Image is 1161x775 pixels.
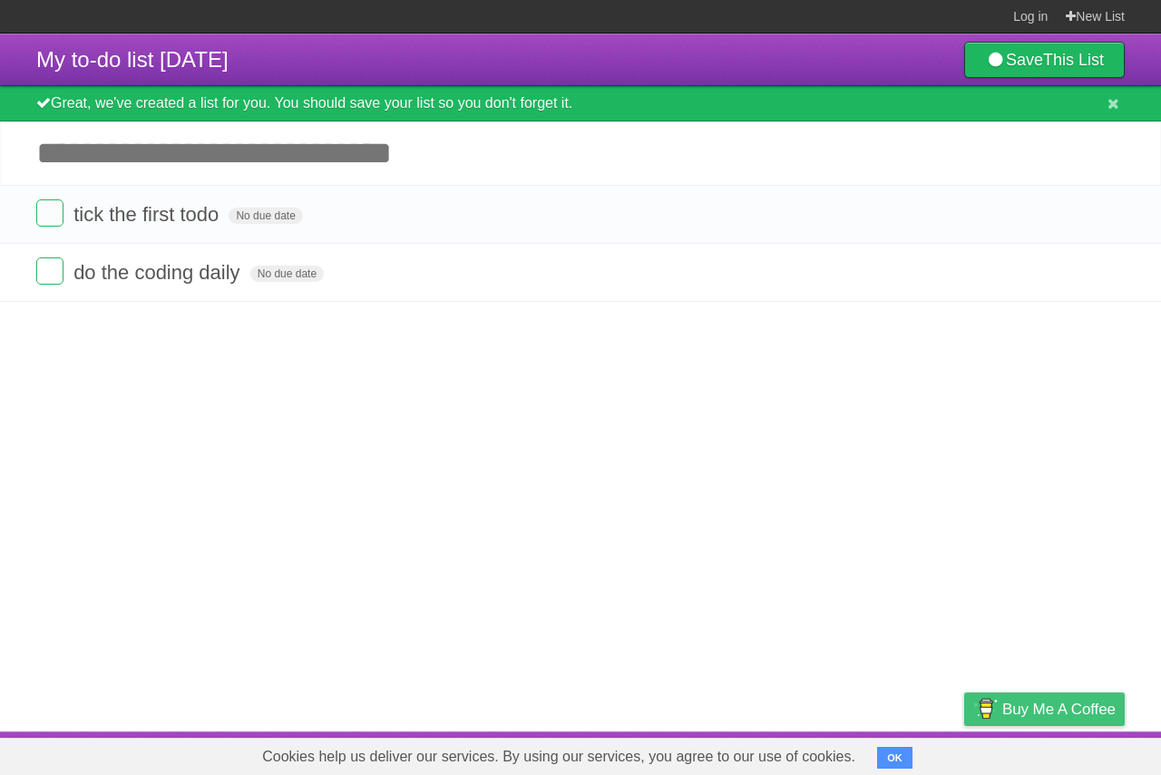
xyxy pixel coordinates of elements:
img: Buy me a coffee [973,693,998,724]
a: About [723,736,761,770]
a: Suggest a feature [1010,736,1125,770]
span: do the coding daily [73,261,244,284]
a: Terms [879,736,919,770]
span: No due date [250,266,324,282]
span: Buy me a coffee [1002,693,1116,725]
a: Buy me a coffee [964,693,1125,726]
b: This List [1043,51,1104,69]
a: SaveThis List [964,42,1125,78]
span: Cookies help us deliver our services. By using our services, you agree to our use of cookies. [244,739,873,775]
span: My to-do list [DATE] [36,47,229,72]
a: Privacy [941,736,988,770]
a: Developers [783,736,856,770]
label: Done [36,199,63,227]
span: No due date [229,208,302,224]
button: OK [877,747,912,769]
span: tick the first todo [73,203,223,226]
label: Done [36,257,63,285]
